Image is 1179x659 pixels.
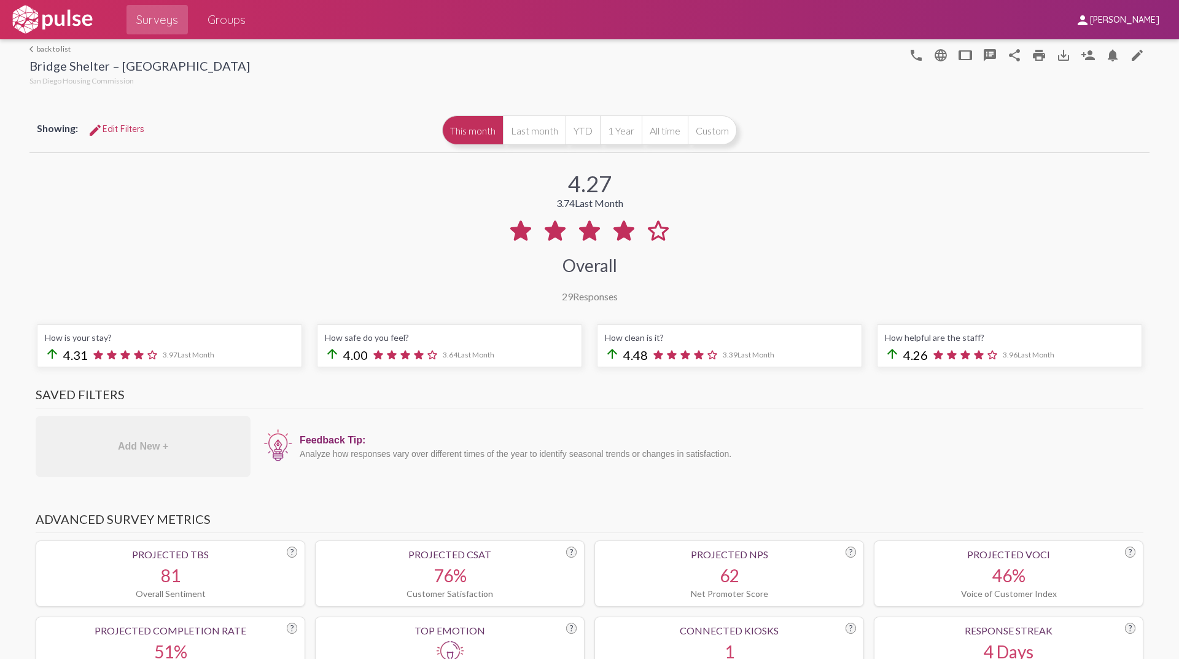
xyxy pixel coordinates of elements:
button: language [928,42,953,67]
mat-icon: tablet [958,48,973,63]
div: How helpful are the staff? [885,332,1134,343]
div: 76% [323,565,577,586]
span: [PERSON_NAME] [1090,15,1159,26]
div: ? [566,547,577,558]
span: Last Month [575,197,623,209]
div: Projected TBS [44,548,297,560]
span: 3.97 [163,350,214,359]
div: Responses [562,291,618,302]
mat-icon: arrow_back_ios [29,45,37,53]
button: [PERSON_NAME] [1065,8,1169,31]
span: Surveys [136,9,178,31]
div: 46% [882,565,1135,586]
mat-icon: Person [1081,48,1095,63]
button: Custom [688,115,737,145]
div: Connected Kiosks [602,625,856,636]
mat-icon: speaker_notes [982,48,997,63]
button: Edit FiltersEdit Filters [78,118,154,140]
span: Last Month [457,350,494,359]
div: Projected VoCI [882,548,1135,560]
div: 81 [44,565,297,586]
div: Projected CSAT [323,548,577,560]
span: Groups [208,9,246,31]
a: back to list [29,44,250,53]
span: San Diego Housing Commission [29,76,134,85]
span: 3.39 [723,350,774,359]
div: ? [287,623,297,634]
mat-icon: language [909,48,924,63]
div: ? [287,547,297,558]
a: Surveys [126,5,188,34]
span: Showing: [37,122,78,134]
div: Projected NPS [602,548,856,560]
div: ? [1125,547,1135,558]
h3: Advanced Survey Metrics [36,512,1143,533]
div: 4.27 [568,170,612,197]
div: Response Streak [882,625,1135,636]
span: 4.00 [343,348,368,362]
a: Groups [198,5,255,34]
div: Top Emotion [323,625,577,636]
mat-icon: arrow_upward [605,346,620,361]
span: 3.64 [443,350,494,359]
div: How clean is it? [605,332,854,343]
a: print [1027,42,1051,67]
div: Bridge Shelter – [GEOGRAPHIC_DATA] [29,58,250,76]
mat-icon: arrow_upward [325,346,340,361]
div: ? [566,623,577,634]
mat-icon: language [933,48,948,63]
div: ? [846,623,856,634]
mat-icon: person [1075,13,1090,28]
img: white-logo.svg [10,4,95,35]
div: ? [846,547,856,558]
button: Share [1002,42,1027,67]
button: Person [1076,42,1100,67]
h3: Saved Filters [36,387,1143,408]
div: Analyze how responses vary over different times of the year to identify seasonal trends or change... [300,449,1137,459]
mat-icon: Share [1007,48,1022,63]
button: YTD [566,115,600,145]
mat-icon: arrow_upward [885,346,900,361]
span: 3.96 [1003,350,1054,359]
button: speaker_notes [978,42,1002,67]
div: Add New + [36,416,251,477]
mat-icon: Bell [1105,48,1120,63]
button: All time [642,115,688,145]
div: How is your stay? [45,332,294,343]
button: This month [442,115,503,145]
div: Overall [562,255,617,276]
span: 29 [562,291,573,302]
span: Last Month [177,350,214,359]
mat-icon: arrow_upward [45,346,60,361]
mat-icon: Download [1056,48,1071,63]
div: Voice of Customer Index [882,588,1135,599]
button: Download [1051,42,1076,67]
div: Net Promoter Score [602,588,856,599]
button: Bell [1100,42,1125,67]
button: language [904,42,928,67]
div: 62 [602,565,856,586]
div: Overall Sentiment [44,588,297,599]
mat-icon: print [1032,48,1046,63]
div: Projected Completion Rate [44,625,297,636]
div: 3.74 [556,197,623,209]
span: Edit Filters [88,123,144,135]
span: 4.48 [623,348,648,362]
mat-icon: edit [1130,48,1145,63]
div: How safe do you feel? [325,332,574,343]
div: Customer Satisfaction [323,588,577,599]
button: 1 Year [600,115,642,145]
button: Last month [503,115,566,145]
button: tablet [953,42,978,67]
span: 4.26 [903,348,928,362]
span: 4.31 [63,348,88,362]
a: edit [1125,42,1150,67]
img: icon12.png [263,428,294,462]
div: Feedback Tip: [300,435,1137,446]
mat-icon: Edit Filters [88,123,103,138]
span: Last Month [737,350,774,359]
span: Last Month [1018,350,1054,359]
div: ? [1125,623,1135,634]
